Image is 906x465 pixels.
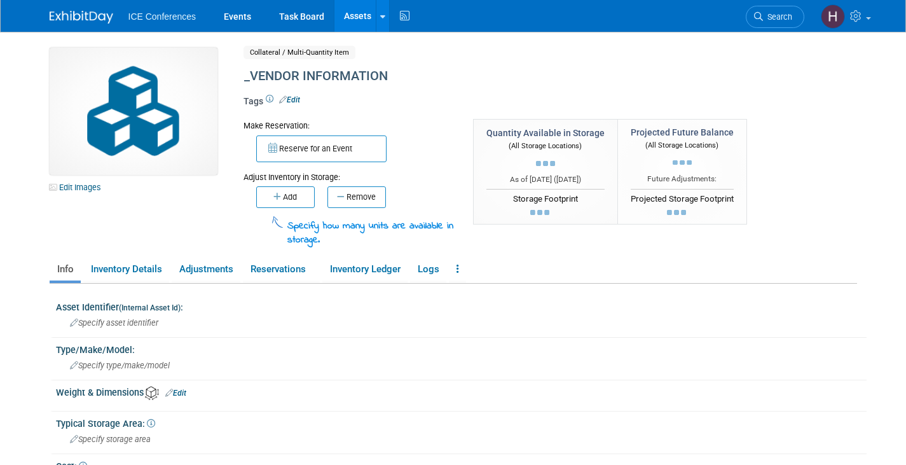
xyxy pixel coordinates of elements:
img: Collateral-Icon-2.png [50,48,217,175]
div: (All Storage Locations) [631,139,734,151]
div: Adjust Inventory in Storage: [244,162,454,183]
a: Inventory Ledger [322,258,408,281]
button: Remove [327,186,386,208]
span: Search [763,12,792,22]
span: Specify asset identifier [70,318,158,328]
a: Adjustments [172,258,240,281]
a: Search [746,6,804,28]
img: Asset Weight and Dimensions [145,386,159,400]
span: Typical Storage Area: [56,419,155,429]
div: Type/Make/Model: [56,340,867,356]
div: (All Storage Locations) [486,139,605,151]
img: Heidi Drashin [821,4,845,29]
div: Projected Storage Footprint [631,189,734,205]
a: Edit Images [50,179,106,195]
div: Projected Future Balance [631,126,734,139]
a: Reservations [243,258,320,281]
a: Edit [279,95,300,104]
button: Reserve for an Event [256,135,387,162]
div: Asset Identifier : [56,298,867,314]
span: ICE Conferences [128,11,196,22]
img: ExhibitDay [50,11,113,24]
a: Edit [165,389,186,398]
div: Storage Footprint [486,189,605,205]
span: Specify storage area [70,434,151,444]
span: Collateral / Multi-Quantity Item [244,46,355,59]
span: [DATE] [556,175,579,184]
a: Inventory Details [83,258,169,281]
img: loading... [667,210,686,215]
div: Future Adjustments: [631,174,734,184]
div: As of [DATE] ( ) [486,174,605,185]
div: Make Reservation: [244,119,454,132]
div: Tags [244,95,776,116]
div: Quantity Available in Storage [486,127,605,139]
span: Specify how many units are available in storage. [287,219,453,247]
span: Specify type/make/model [70,361,170,370]
img: loading... [673,160,692,165]
div: _VENDOR INFORMATION [240,65,776,88]
small: (Internal Asset Id) [119,303,181,312]
img: loading... [536,161,555,166]
button: Add [256,186,315,208]
a: Logs [410,258,446,281]
a: Info [50,258,81,281]
div: Weight & Dimensions [56,383,867,400]
img: loading... [530,210,549,215]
